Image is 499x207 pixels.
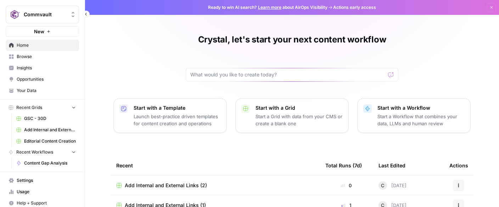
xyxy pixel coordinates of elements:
input: What would you like to create today? [190,71,385,78]
a: Settings [6,175,79,186]
span: Add Internal and External Links [24,127,76,133]
p: Start a Grid with data from your CMS or create a blank one [256,113,343,127]
p: Start with a Template [134,104,221,111]
a: Add Internal and External Links [13,124,79,136]
img: Commvault Logo [8,8,21,21]
span: Recent Grids [16,104,42,111]
button: Recent Grids [6,102,79,113]
button: Start with a GridStart a Grid with data from your CMS or create a blank one [235,98,349,133]
div: [DATE] [379,181,407,190]
a: Editorial Content Creation [13,136,79,147]
span: New [34,28,44,35]
a: Opportunities [6,74,79,85]
div: Actions [449,156,468,175]
span: Commvault [24,11,67,18]
span: Add Internal and External Links (2) [125,182,207,189]
span: Editorial Content Creation [24,138,76,144]
span: Content Gap Analysis [24,160,76,166]
button: Workspace: Commvault [6,6,79,23]
div: Last Edited [379,156,405,175]
span: Browse [17,53,76,60]
p: Start with a Grid [256,104,343,111]
span: Home [17,42,76,48]
div: 0 [325,182,367,189]
div: Total Runs (7d) [325,156,362,175]
button: Start with a WorkflowStart a Workflow that combines your data, LLMs and human review [357,98,471,133]
div: Recent [116,156,314,175]
button: Start with a TemplateLaunch best-practice driven templates for content creation and operations [113,98,227,133]
span: C [381,182,385,189]
span: Ready to win AI search? about AirOps Visibility [208,4,327,11]
button: New [6,26,79,37]
span: Opportunities [17,76,76,82]
a: GSC - 30D [13,113,79,124]
span: Recent Workflows [16,149,53,155]
span: Help + Support [17,200,76,206]
p: Start with a Workflow [377,104,465,111]
a: Your Data [6,85,79,96]
a: Content Gap Analysis [13,157,79,169]
a: Browse [6,51,79,62]
span: Insights [17,65,76,71]
p: Start a Workflow that combines your data, LLMs and human review [377,113,465,127]
span: Settings [17,177,76,184]
a: Insights [6,62,79,74]
span: Actions early access [333,4,376,11]
span: GSC - 30D [24,115,76,122]
span: Your Data [17,87,76,94]
button: Recent Workflows [6,147,79,157]
h1: Crystal, let's start your next content workflow [198,34,386,45]
a: Learn more [258,5,281,10]
a: Home [6,40,79,51]
a: Add Internal and External Links (2) [116,182,314,189]
p: Launch best-practice driven templates for content creation and operations [134,113,221,127]
span: Usage [17,189,76,195]
a: Usage [6,186,79,197]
